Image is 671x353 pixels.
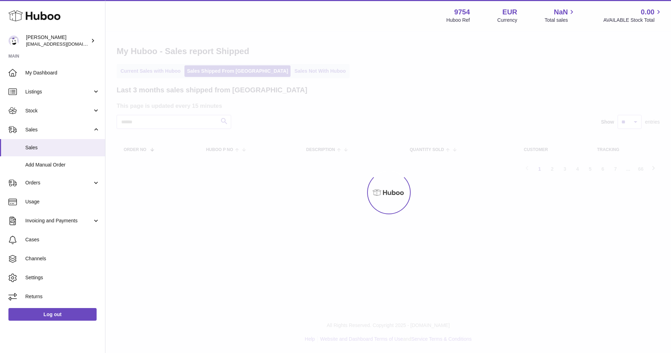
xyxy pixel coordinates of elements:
a: NaN Total sales [545,7,576,24]
div: [PERSON_NAME] [26,34,89,47]
a: 0.00 AVAILABLE Stock Total [603,7,663,24]
span: 0.00 [641,7,654,17]
span: [EMAIL_ADDRESS][DOMAIN_NAME] [26,41,103,47]
span: NaN [554,7,568,17]
a: Log out [8,308,97,321]
span: Orders [25,179,92,186]
span: Sales [25,126,92,133]
span: AVAILABLE Stock Total [603,17,663,24]
div: Currency [497,17,517,24]
span: Cases [25,236,100,243]
span: Listings [25,89,92,95]
span: Invoicing and Payments [25,217,92,224]
strong: 9754 [454,7,470,17]
span: Usage [25,198,100,205]
span: My Dashboard [25,70,100,76]
span: Settings [25,274,100,281]
strong: EUR [502,7,517,17]
span: Stock [25,107,92,114]
span: Add Manual Order [25,162,100,168]
span: Returns [25,293,100,300]
span: Sales [25,144,100,151]
img: info@fieldsluxury.london [8,35,19,46]
span: Total sales [545,17,576,24]
div: Huboo Ref [447,17,470,24]
span: Channels [25,255,100,262]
